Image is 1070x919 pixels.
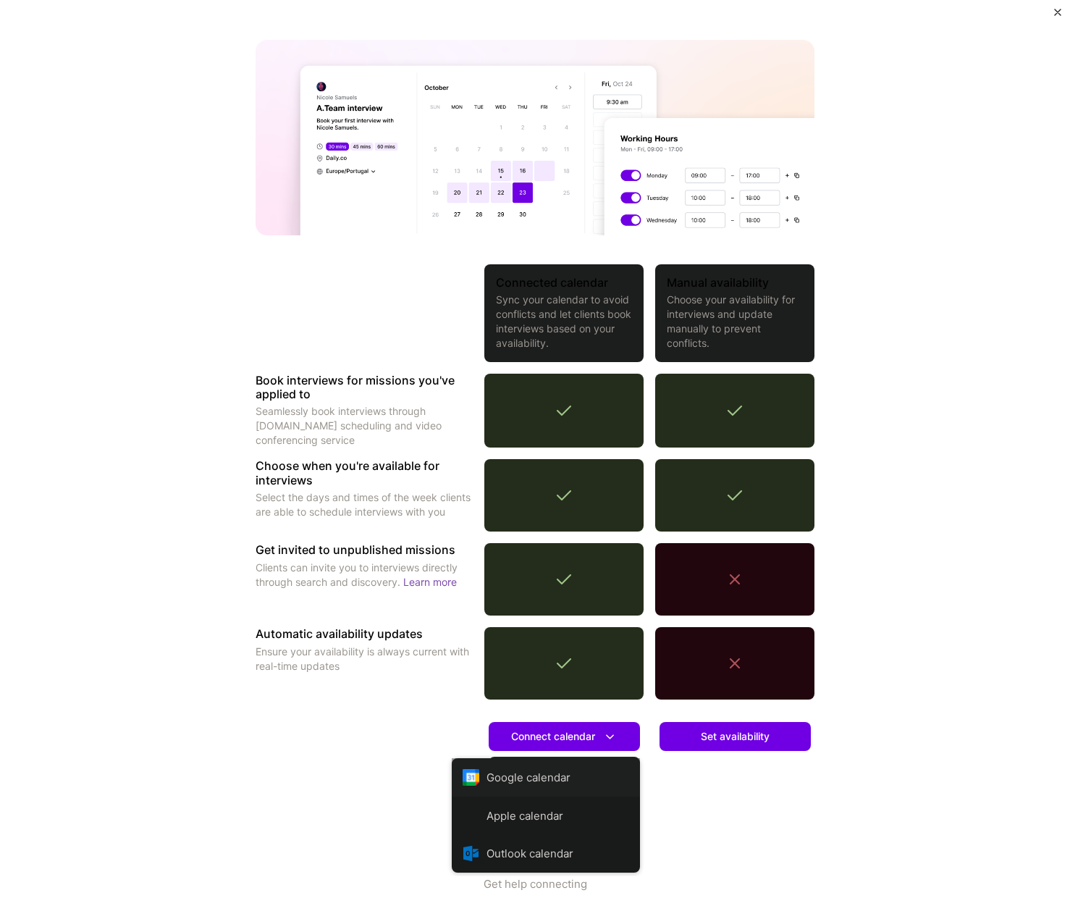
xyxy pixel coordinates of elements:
h3: Automatic availability updates [256,627,473,641]
h3: Choose when you're available for interviews [256,459,473,487]
p: Select the days and times of the week clients are able to schedule interviews with you [256,490,473,519]
p: Choose your availability for interviews and update manually to prevent conflicts. [667,293,803,351]
p: Sync your calendar to avoid conflicts and let clients book interviews based on your availability. [496,293,632,351]
p: Ensure your availability is always current with real-time updates [256,645,473,673]
span: Set availability [701,729,770,744]
h3: Book interviews for missions you've applied to [256,374,473,401]
button: Connect calendar [489,722,640,751]
h3: Get invited to unpublished missions [256,543,473,557]
i: icon DownArrowWhite [602,729,618,744]
h3: Manual availability [667,276,803,290]
button: Apple calendar [452,797,640,835]
button: Close [1054,9,1061,24]
h3: Connected calendar [496,276,632,290]
i: icon Google [463,769,479,786]
i: icon AppleCalendar [463,807,479,824]
i: icon OutlookCalendar [463,845,479,862]
a: Learn more [489,757,640,786]
p: Seamlessly book interviews through [DOMAIN_NAME] scheduling and video conferencing service [256,404,473,448]
a: Learn more [403,576,457,588]
span: Connect calendar [511,729,618,744]
img: A.Team calendar banner [256,40,814,235]
p: Clients can invite you to interviews directly through search and discovery. [256,561,473,589]
button: Google calendar [452,758,640,797]
button: Outlook calendar [452,834,640,873]
button: Set availability [660,722,811,751]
